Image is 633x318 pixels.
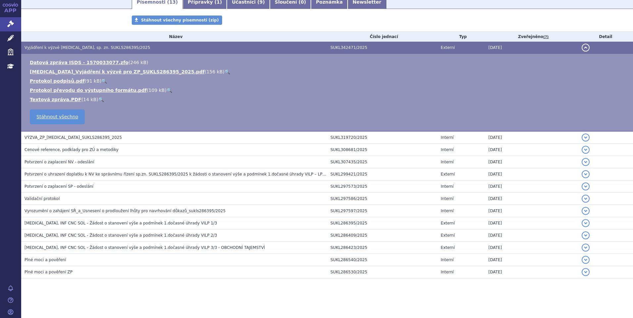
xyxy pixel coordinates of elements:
td: [DATE] [485,205,578,217]
span: Plné moci a pověření [24,258,66,262]
span: Externí [441,172,455,177]
th: Detail [578,32,633,42]
li: ( ) [30,78,626,84]
a: [MEDICAL_DATA]_Vyjádření k výzvě pro ZP_SUKLS286395_2025.pdf [30,69,205,74]
button: detail [582,256,590,264]
td: SUKL297597/2025 [327,205,437,217]
td: SUKL297586/2025 [327,193,437,205]
a: Stáhnout všechny písemnosti (zip) [132,16,222,25]
span: Interní [441,160,454,164]
span: Vyjádření k výzvě IMFINZI, sp. zn. SUKLS286395/2025 [24,45,150,50]
span: Interní [441,209,454,213]
td: [DATE] [485,131,578,144]
td: SUKL299421/2025 [327,168,437,180]
button: detail [582,231,590,239]
td: [DATE] [485,156,578,168]
span: Plné moci a pověření ZP [24,270,73,274]
span: Potvrzení o uhrazení doplatku k NV ke správnímu řízení sp.zn. SUKLS286395/2025 k žádosti o stanov... [24,172,357,177]
button: detail [582,134,590,141]
td: [DATE] [485,242,578,254]
span: 156 kB [207,69,223,74]
td: SUKL286395/2025 [327,217,437,229]
a: 🔍 [101,78,107,84]
a: 🔍 [98,97,104,102]
a: 🔍 [224,69,230,74]
span: Vyrozumění o zahájení SŘ_a_Usnesení o prodloužení lhůty pro navrhování důkazů_sukls286395/2025 [24,209,225,213]
span: IMFINZI, INF CNC SOL - Žádost o stanovení výše a podmínek 1.dočasné úhrady VILP 3/3 - OBCHODNÍ TA... [24,245,265,250]
span: Potvrzení o zaplacení SP - odeslání [24,184,93,189]
span: Interní [441,135,454,140]
td: SUKL297573/2025 [327,180,437,193]
button: detail [582,207,590,215]
span: Externí [441,221,455,225]
button: detail [582,44,590,52]
td: SUKL308681/2025 [327,144,437,156]
td: [DATE] [485,144,578,156]
td: [DATE] [485,254,578,266]
td: [DATE] [485,42,578,54]
button: detail [582,268,590,276]
td: [DATE] [485,266,578,278]
td: SUKL307435/2025 [327,156,437,168]
th: Zveřejněno [485,32,578,42]
td: [DATE] [485,229,578,242]
span: Externí [441,45,455,50]
button: detail [582,158,590,166]
a: Textová zpráva.PDF [30,97,81,102]
span: IMFINZI, INF CNC SOL - Žádost o stanovení výše a podmínek 1.dočasné úhrady VILP 2/3 [24,233,217,238]
td: SUKL286409/2025 [327,229,437,242]
td: [DATE] [485,217,578,229]
li: ( ) [30,59,626,66]
span: Interní [441,270,454,274]
button: detail [582,195,590,203]
span: Potvrzení o zaplacení NV - odeslání [24,160,94,164]
a: Stáhnout všechno [30,109,85,124]
a: Datová zpráva ISDS - 1570033077.zfo [30,60,128,65]
th: Název [21,32,327,42]
span: Interní [441,196,454,201]
td: [DATE] [485,180,578,193]
span: 91 kB [86,78,100,84]
td: SUKL319720/2025 [327,131,437,144]
li: ( ) [30,96,626,103]
li: ( ) [30,87,626,94]
th: Typ [437,32,485,42]
span: Externí [441,245,455,250]
span: 14 kB [83,97,96,102]
span: VÝZVA_ZP_IMFINZI_SUKLS286395_2025 [24,135,122,140]
span: 109 kB [149,88,165,93]
th: Číslo jednací [327,32,437,42]
td: SUKL286530/2025 [327,266,437,278]
td: SUKL286540/2025 [327,254,437,266]
a: 🔍 [167,88,172,93]
td: [DATE] [485,168,578,180]
span: IMFINZI, INF CNC SOL - Žádost o stanovení výše a podmínek 1.dočasné úhrady VILP 1/3 [24,221,217,225]
td: SUKL286423/2025 [327,242,437,254]
span: Interní [441,147,454,152]
button: detail [582,219,590,227]
button: detail [582,244,590,252]
span: Interní [441,258,454,262]
span: Stáhnout všechny písemnosti (zip) [141,18,219,22]
span: 246 kB [130,60,146,65]
a: Protokol podpisů.pdf [30,78,85,84]
button: detail [582,170,590,178]
abbr: (?) [543,35,549,39]
span: Externí [441,233,455,238]
span: Cenové reference, podklady pro ZÚ a metodiky [24,147,119,152]
span: Validační protokol [24,196,60,201]
button: detail [582,182,590,190]
li: ( ) [30,68,626,75]
td: [DATE] [485,193,578,205]
td: SUKL342471/2025 [327,42,437,54]
button: detail [582,146,590,154]
a: Protokol převodu do výstupního formátu.pdf [30,88,147,93]
span: Interní [441,184,454,189]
